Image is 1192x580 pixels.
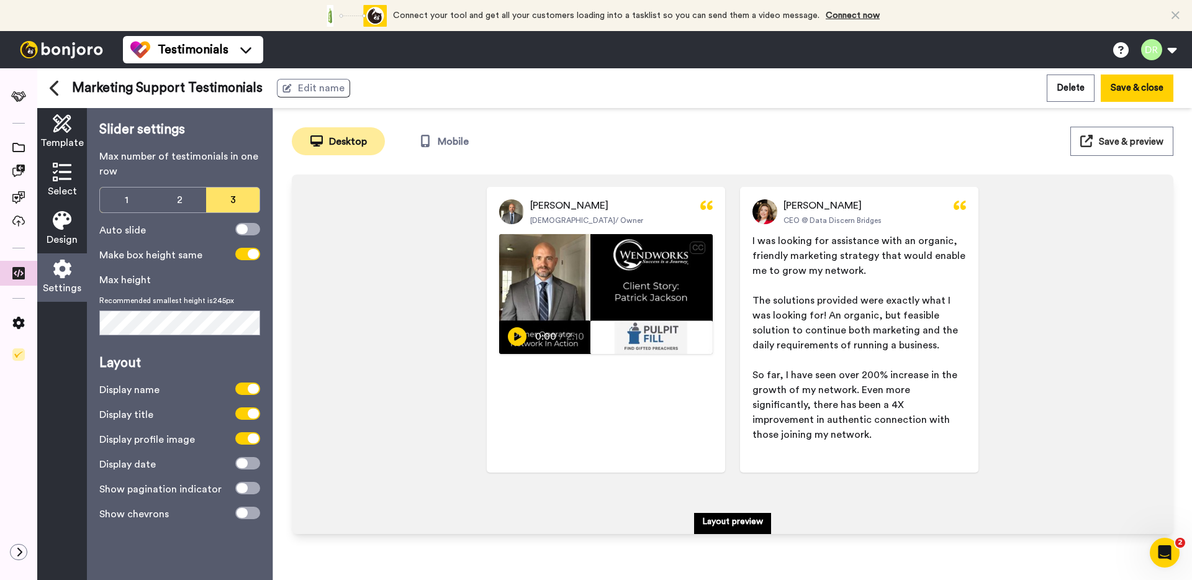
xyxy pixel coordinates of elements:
[499,234,713,355] img: Video Thumbnail
[1101,75,1173,101] button: Save & close
[43,281,81,296] span: Settings
[72,79,263,97] span: Marketing Support Testimonials
[1150,538,1180,568] iframe: Intercom live chat
[47,232,78,247] span: Design
[15,41,108,58] img: bj-logo-header-white.svg
[99,223,146,238] span: Auto slide
[752,199,777,224] img: Profile Picture
[99,354,260,373] p: Layout
[702,515,763,528] p: Layout preview
[99,120,260,139] p: Slider settings
[292,127,385,155] button: Desktop
[752,236,968,276] span: I was looking for assistance with an organic, friendly marketing strategy that would enable me to...
[535,329,557,344] span: 0:00
[12,348,25,361] img: Checklist.svg
[153,188,207,212] button: 2
[499,199,524,224] img: Profile Picture
[690,242,705,254] div: CC
[99,248,202,263] span: Make box height same
[99,273,260,288] label: Max height
[130,40,150,60] img: tm-color.svg
[99,296,260,306] p: Recommended smallest height is 245 px
[99,149,260,179] label: Max number of testimonials in one row
[99,432,195,447] span: Display profile image
[298,81,345,96] span: Edit name
[100,188,153,212] button: 1
[752,296,960,350] span: The solutions provided were exactly what I was looking for! An organic, but feasible solution to ...
[318,5,387,27] div: animation
[99,457,156,472] span: Display date
[397,127,490,155] button: Mobile
[277,79,350,97] button: Edit name
[783,215,882,225] span: CEO @ Data Discern Bridges
[1047,75,1095,101] button: Delete
[1175,538,1185,548] span: 2
[530,198,608,213] span: [PERSON_NAME]
[206,188,260,212] button: 3
[158,41,228,58] span: Testimonials
[40,135,84,150] span: Template
[530,215,643,225] span: [DEMOGRAPHIC_DATA]/ Owner
[1099,137,1163,147] span: Save & preview
[1070,127,1173,156] button: Save & preview
[99,507,169,522] span: Show chevrons
[99,383,160,397] span: Display name
[783,198,862,213] span: [PERSON_NAME]
[393,11,819,20] span: Connect your tool and get all your customers loading into a tasklist so you can send them a video...
[48,184,77,199] span: Select
[752,370,960,440] span: So far, I have seen over 200% increase in the growth of my network. Even more significantly, ther...
[99,407,153,422] span: Display title
[826,11,880,20] a: Connect now
[559,329,564,344] span: /
[566,329,588,344] span: 2:10
[99,482,222,497] span: Show pagination indicator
